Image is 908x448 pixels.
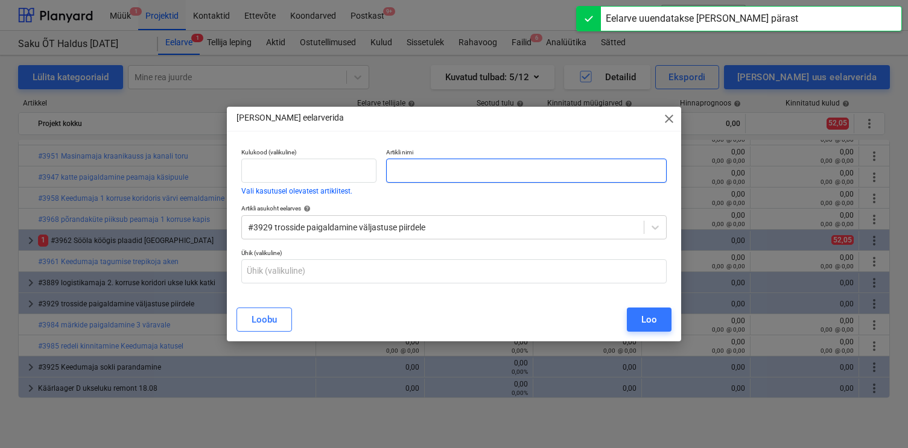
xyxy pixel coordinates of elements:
[606,11,798,26] div: Eelarve uuendatakse [PERSON_NAME] pärast
[662,112,676,126] span: close
[241,148,376,159] p: Kulukood (valikuline)
[301,205,311,212] span: help
[252,312,277,327] div: Loobu
[237,112,344,124] p: [PERSON_NAME] eelarverida
[241,259,667,283] input: Ühik (valikuline)
[241,249,667,259] p: Ühik (valikuline)
[241,188,352,195] button: Vali kasutusel olevatest artiklitest.
[386,148,666,159] p: Artikli nimi
[241,204,667,212] div: Artikli asukoht eelarves
[237,308,292,332] button: Loobu
[627,308,671,332] button: Loo
[641,312,657,327] div: Loo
